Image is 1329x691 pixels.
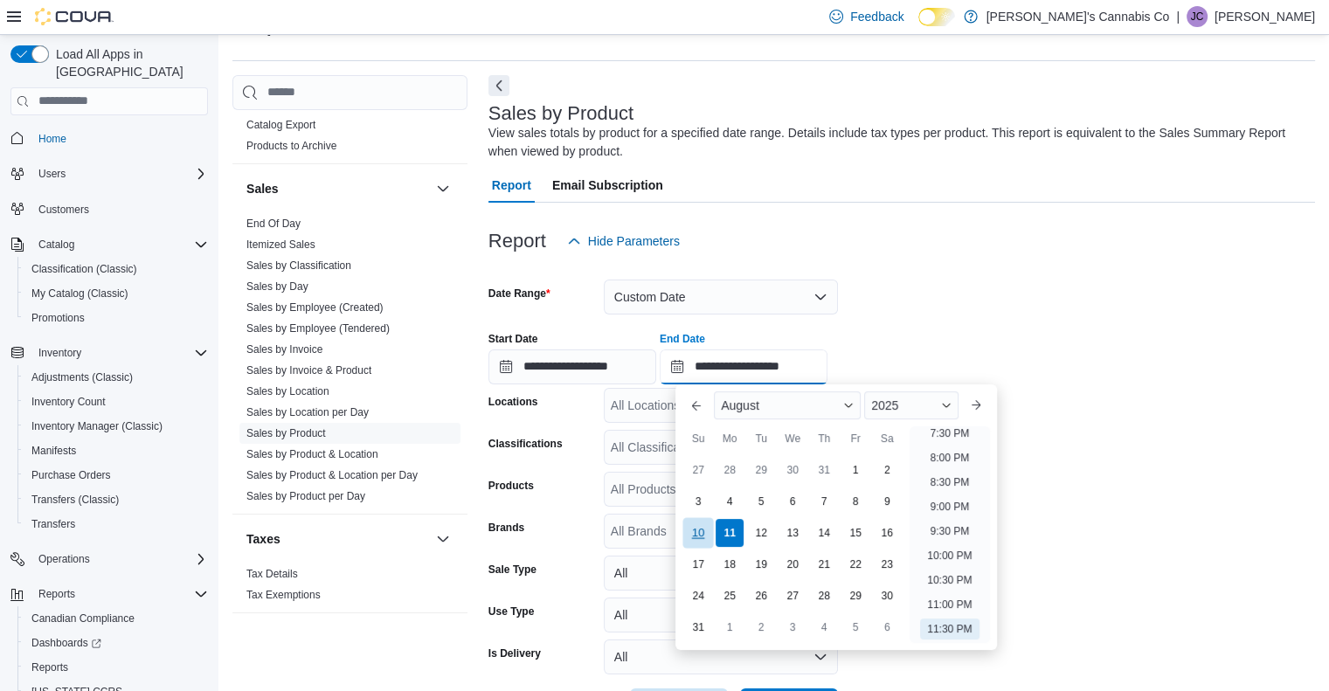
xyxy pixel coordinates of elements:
span: Canadian Compliance [24,608,208,629]
div: day-2 [747,613,775,641]
span: Catalog Export [246,118,315,132]
span: Promotions [31,311,85,325]
button: Promotions [17,306,215,330]
button: Canadian Compliance [17,606,215,631]
h3: Sales by Product [488,103,633,124]
span: Dashboards [31,636,101,650]
div: day-6 [873,613,901,641]
a: Sales by Product & Location [246,448,378,460]
span: Transfers (Classic) [24,489,208,510]
h3: Report [488,231,546,252]
span: Customers [31,198,208,220]
a: Reports [24,657,75,678]
button: Previous Month [682,391,710,419]
div: day-30 [873,582,901,610]
div: day-23 [873,550,901,578]
label: Use Type [488,605,534,618]
button: Taxes [246,530,429,548]
li: 11:30 PM [920,618,979,639]
span: Reports [24,657,208,678]
label: Products [488,479,534,493]
li: 8:00 PM [924,447,977,468]
div: day-12 [747,519,775,547]
a: Tax Details [246,568,298,580]
div: Sa [873,425,901,453]
a: Sales by Location [246,385,329,397]
span: August [721,398,759,412]
span: Adjustments (Classic) [24,367,208,388]
label: End Date [660,332,705,346]
li: 10:00 PM [920,545,979,566]
span: Sales by Employee (Created) [246,301,384,314]
span: Feedback [850,8,903,25]
a: My Catalog (Classic) [24,283,135,304]
span: Sales by Location per Day [246,405,369,419]
div: Fr [841,425,869,453]
div: day-29 [747,456,775,484]
div: day-21 [810,550,838,578]
div: day-8 [841,487,869,515]
a: Sales by Product [246,427,326,439]
button: Inventory Count [17,390,215,414]
span: Sales by Product [246,426,326,440]
a: Dashboards [24,632,108,653]
div: day-5 [841,613,869,641]
div: day-2 [873,456,901,484]
div: day-13 [779,519,806,547]
div: day-11 [716,519,744,547]
span: Inventory Count [24,391,208,412]
span: End Of Day [246,217,301,231]
button: My Catalog (Classic) [17,281,215,306]
div: day-6 [779,487,806,515]
div: day-18 [716,550,744,578]
span: Sales by Product per Day [246,489,365,503]
label: Date Range [488,287,550,301]
li: 7:30 PM [924,423,977,444]
button: Inventory Manager (Classic) [17,414,215,439]
span: Reports [31,660,68,674]
input: Press the down key to enter a popover containing a calendar. Press the escape key to close the po... [660,349,827,384]
span: Sales by Day [246,280,308,294]
button: All [604,639,838,674]
div: day-15 [841,519,869,547]
label: Classifications [488,437,563,451]
button: Catalog [3,232,215,257]
button: Users [31,163,73,184]
button: Operations [31,549,97,570]
a: Manifests [24,440,83,461]
button: Transfers [17,512,215,536]
div: day-4 [716,487,744,515]
div: Taxes [232,563,467,612]
span: Inventory [31,342,208,363]
a: Sales by Day [246,280,308,293]
a: Customers [31,199,96,220]
span: Promotions [24,307,208,328]
button: All [604,598,838,632]
div: day-25 [716,582,744,610]
span: Load All Apps in [GEOGRAPHIC_DATA] [49,45,208,80]
li: 9:00 PM [924,496,977,517]
div: day-24 [684,582,712,610]
button: Sales [246,180,429,197]
div: day-28 [716,456,744,484]
div: day-27 [779,582,806,610]
div: day-20 [779,550,806,578]
div: Su [684,425,712,453]
span: Classification (Classic) [31,262,137,276]
span: My Catalog (Classic) [31,287,128,301]
button: Next month [962,391,990,419]
div: day-16 [873,519,901,547]
button: Purchase Orders [17,463,215,487]
label: Sale Type [488,563,536,577]
input: Press the down key to open a popover containing a calendar. [488,349,656,384]
button: Next [488,75,509,96]
span: Sales by Location [246,384,329,398]
span: Users [31,163,208,184]
div: day-28 [810,582,838,610]
span: Manifests [31,444,76,458]
span: Email Subscription [552,168,663,203]
span: Reports [31,584,208,605]
a: Adjustments (Classic) [24,367,140,388]
button: Reports [31,584,82,605]
p: | [1176,6,1180,27]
